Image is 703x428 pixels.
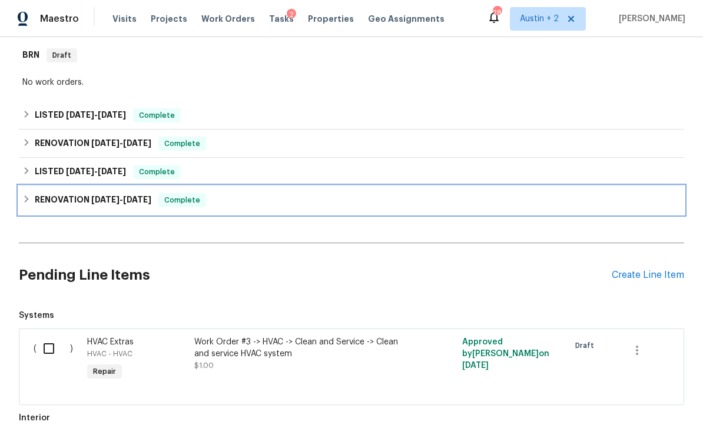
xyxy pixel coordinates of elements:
[66,167,126,175] span: -
[160,194,205,206] span: Complete
[112,13,137,25] span: Visits
[66,167,94,175] span: [DATE]
[40,13,79,25] span: Maestro
[269,15,294,23] span: Tasks
[35,165,126,179] h6: LISTED
[575,340,599,351] span: Draft
[66,111,94,119] span: [DATE]
[30,333,84,387] div: ( )
[151,13,187,25] span: Projects
[612,270,684,281] div: Create Line Item
[88,366,121,377] span: Repair
[35,137,151,151] h6: RENOVATION
[520,13,559,25] span: Austin + 2
[614,13,685,25] span: [PERSON_NAME]
[308,13,354,25] span: Properties
[35,193,151,207] h6: RENOVATION
[134,166,180,178] span: Complete
[98,111,126,119] span: [DATE]
[19,130,684,158] div: RENOVATION [DATE]-[DATE]Complete
[48,49,76,61] span: Draft
[22,77,681,88] div: No work orders.
[462,338,549,370] span: Approved by [PERSON_NAME] on
[22,48,39,62] h6: BRN
[19,248,612,303] h2: Pending Line Items
[19,310,684,321] span: Systems
[91,139,151,147] span: -
[123,195,151,204] span: [DATE]
[194,336,402,360] div: Work Order #3 -> HVAC -> Clean and Service -> Clean and service HVAC system
[91,195,151,204] span: -
[87,338,134,346] span: HVAC Extras
[201,13,255,25] span: Work Orders
[66,111,126,119] span: -
[19,37,684,74] div: BRN Draft
[462,361,489,370] span: [DATE]
[287,9,296,21] div: 2
[19,412,684,424] span: Interior
[98,167,126,175] span: [DATE]
[87,350,132,357] span: HVAC - HVAC
[160,138,205,150] span: Complete
[368,13,445,25] span: Geo Assignments
[123,139,151,147] span: [DATE]
[493,7,501,19] div: 28
[194,362,214,369] span: $1.00
[19,158,684,186] div: LISTED [DATE]-[DATE]Complete
[19,186,684,214] div: RENOVATION [DATE]-[DATE]Complete
[91,139,120,147] span: [DATE]
[91,195,120,204] span: [DATE]
[19,101,684,130] div: LISTED [DATE]-[DATE]Complete
[134,110,180,121] span: Complete
[35,108,126,122] h6: LISTED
